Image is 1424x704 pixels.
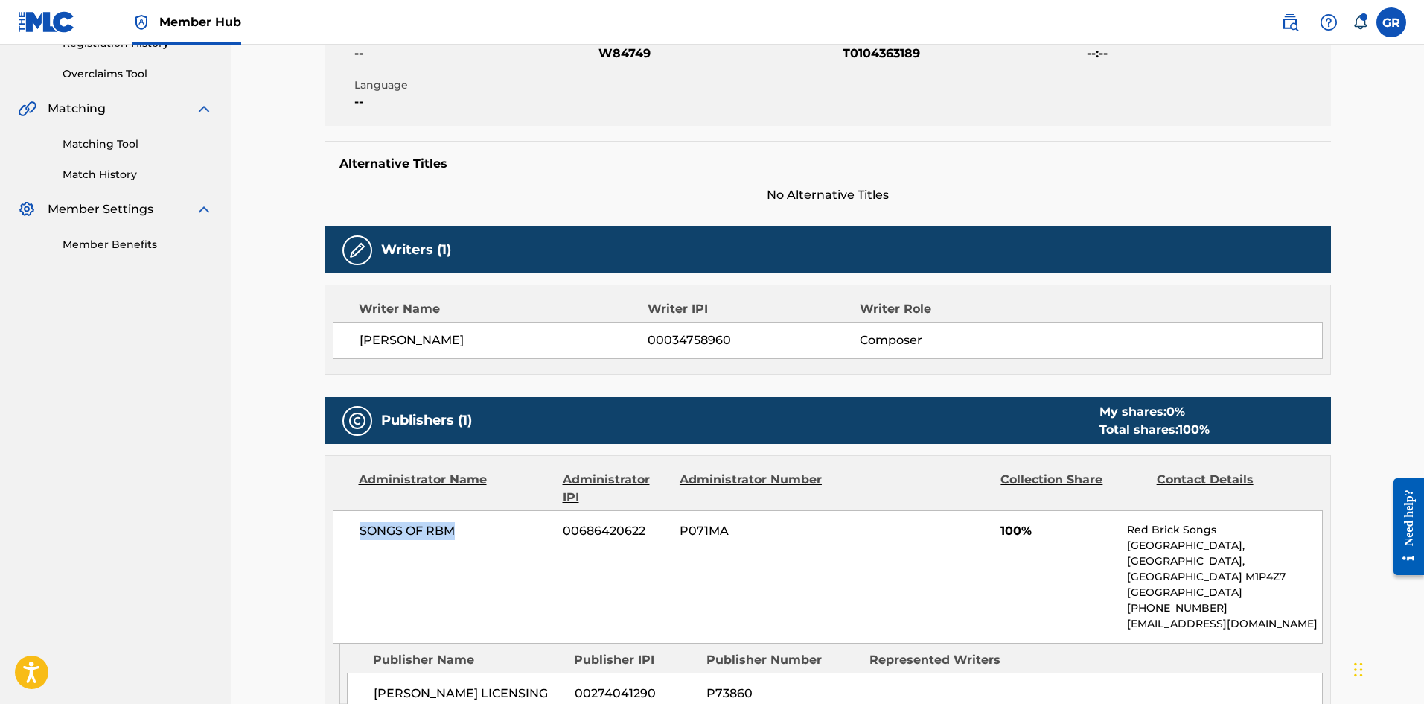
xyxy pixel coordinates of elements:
span: --:-- [1087,45,1327,63]
span: 100% [1000,522,1116,540]
a: Matching Tool [63,136,213,152]
span: W84749 [598,45,839,63]
div: My shares: [1099,403,1210,421]
span: SONGS OF RBM [360,522,552,540]
span: -- [354,93,595,111]
img: Member Settings [18,200,36,218]
img: help [1320,13,1338,31]
div: Publisher Name [373,651,563,669]
span: No Alternative Titles [325,186,1331,204]
p: [GEOGRAPHIC_DATA] [1127,585,1321,600]
h5: Publishers (1) [381,412,472,429]
a: Public Search [1275,7,1305,37]
iframe: Chat Widget [1350,632,1424,704]
span: T0104363189 [843,45,1083,63]
span: 100 % [1178,422,1210,437]
img: search [1281,13,1299,31]
iframe: Resource Center [1382,467,1424,587]
span: 00686420622 [563,522,668,540]
div: Collection Share [1000,471,1145,507]
span: Member Settings [48,200,153,218]
div: Administrator Number [680,471,824,507]
span: 00034758960 [648,332,859,349]
div: User Menu [1376,7,1406,37]
span: -- [354,45,595,63]
div: Publisher Number [706,651,858,669]
div: Writer Name [359,300,648,318]
a: Member Benefits [63,237,213,253]
h5: Writers (1) [381,241,451,259]
span: Matching [48,100,106,118]
div: Writer Role [860,300,1053,318]
span: P73860 [706,685,858,703]
img: expand [195,100,213,118]
div: Notifications [1353,15,1367,30]
span: Language [354,77,595,93]
p: [GEOGRAPHIC_DATA], [1127,538,1321,554]
img: Publishers [348,412,366,430]
p: [EMAIL_ADDRESS][DOMAIN_NAME] [1127,616,1321,632]
div: Contact Details [1157,471,1301,507]
a: Overclaims Tool [63,66,213,82]
span: [PERSON_NAME] [360,332,648,349]
p: Red Brick Songs [1127,522,1321,538]
a: Match History [63,167,213,183]
img: MLC Logo [18,11,75,33]
div: Administrator Name [359,471,552,507]
div: Help [1314,7,1344,37]
div: Administrator IPI [563,471,668,507]
img: expand [195,200,213,218]
img: Matching [18,100,36,118]
h5: Alternative Titles [339,156,1316,171]
div: Drag [1354,647,1363,692]
img: Top Rightsholder [132,13,150,31]
div: Publisher IPI [574,651,695,669]
span: 0 % [1166,405,1185,419]
div: Writer IPI [648,300,860,318]
div: Represented Writers [869,651,1021,669]
p: [GEOGRAPHIC_DATA], [GEOGRAPHIC_DATA] M1P4Z7 [1127,554,1321,585]
span: 00274041290 [575,685,695,703]
div: Total shares: [1099,421,1210,439]
span: P071MA [680,522,824,540]
p: [PHONE_NUMBER] [1127,600,1321,616]
img: Writers [348,241,366,259]
span: Composer [860,332,1053,349]
span: Member Hub [159,13,241,31]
